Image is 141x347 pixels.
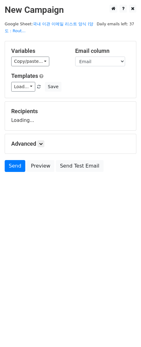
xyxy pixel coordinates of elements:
[45,82,61,92] button: Save
[5,5,136,15] h2: New Campaign
[5,160,25,172] a: Send
[11,140,130,147] h5: Advanced
[11,57,49,66] a: Copy/paste...
[11,48,66,54] h5: Variables
[5,22,93,33] a: 국내 이관 이메일 리스트 양식 (양도 : Rout...
[56,160,103,172] a: Send Test Email
[75,48,130,54] h5: Email column
[95,21,136,28] span: Daily emails left: 37
[11,108,130,115] h5: Recipients
[11,82,35,92] a: Load...
[11,73,38,79] a: Templates
[27,160,54,172] a: Preview
[95,22,136,26] a: Daily emails left: 37
[5,22,93,33] small: Google Sheet:
[11,108,130,124] div: Loading...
